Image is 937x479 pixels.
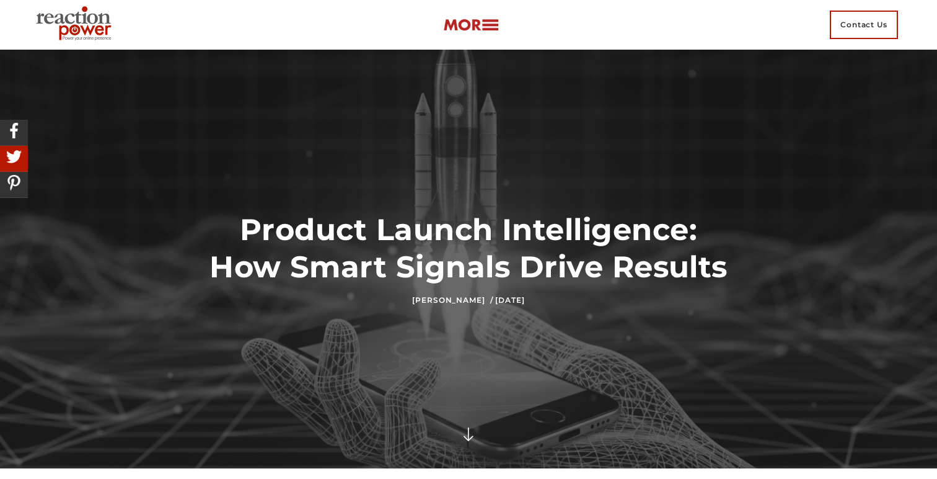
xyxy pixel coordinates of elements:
[3,120,25,141] img: Share On Facebook
[3,146,25,168] img: Share On Twitter
[209,211,728,285] h1: Product Launch Intelligence: How Smart Signals Drive Results
[3,172,25,194] img: Share On Pinterest
[443,18,499,32] img: more-btn.png
[31,2,121,47] img: Executive Branding | Personal Branding Agency
[495,295,524,305] time: [DATE]
[412,295,493,305] a: [PERSON_NAME] /
[830,11,898,39] span: Contact Us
